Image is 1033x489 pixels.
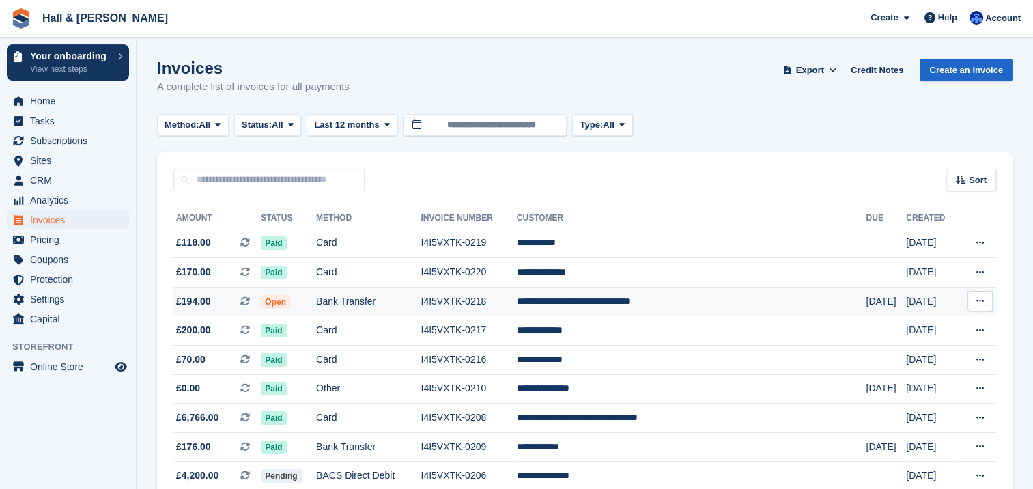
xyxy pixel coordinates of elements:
td: I4I5VXTK-0217 [421,316,516,346]
a: menu [7,357,129,376]
p: Your onboarding [30,51,111,61]
span: Online Store [30,357,112,376]
td: [DATE] [906,229,958,258]
span: Tasks [30,111,112,130]
span: Paid [261,382,286,395]
a: Hall & [PERSON_NAME] [37,7,173,29]
a: menu [7,270,129,289]
button: Status: All [234,114,301,137]
img: Claire Banham [970,11,983,25]
p: A complete list of invoices for all payments [157,79,350,95]
td: [DATE] [906,404,958,433]
span: Status: [242,118,272,132]
button: Method: All [157,114,229,137]
td: Card [316,316,421,346]
p: View next steps [30,63,111,75]
td: Bank Transfer [316,432,421,462]
a: menu [7,111,129,130]
span: £0.00 [176,381,200,395]
td: [DATE] [906,346,958,375]
span: Paid [261,324,286,337]
a: Your onboarding View next steps [7,44,129,81]
button: Export [780,59,840,81]
span: Subscriptions [30,131,112,150]
td: [DATE] [866,374,906,404]
a: menu [7,191,129,210]
td: [DATE] [906,258,958,288]
span: £118.00 [176,236,211,250]
td: [DATE] [866,432,906,462]
span: Help [938,11,957,25]
a: menu [7,131,129,150]
span: Last 12 months [314,118,379,132]
a: menu [7,151,129,170]
span: £176.00 [176,440,211,454]
td: I4I5VXTK-0218 [421,287,516,316]
span: Paid [261,266,286,279]
span: Sites [30,151,112,170]
span: Storefront [12,340,136,354]
span: £170.00 [176,265,211,279]
td: [DATE] [906,287,958,316]
th: Due [866,208,906,229]
span: £200.00 [176,323,211,337]
span: Paid [261,441,286,454]
td: Card [316,258,421,288]
span: All [199,118,211,132]
span: £4,200.00 [176,469,218,483]
span: Pending [261,469,301,483]
span: All [272,118,283,132]
img: stora-icon-8386f47178a22dfd0bd8f6a31ec36ba5ce8667c1dd55bd0f319d3a0aa187defe.svg [11,8,31,29]
th: Method [316,208,421,229]
span: Pricing [30,230,112,249]
a: menu [7,92,129,111]
th: Status [261,208,316,229]
span: Paid [261,353,286,367]
span: Capital [30,309,112,329]
span: Open [261,295,290,309]
span: Create [871,11,898,25]
button: Type: All [572,114,632,137]
td: I4I5VXTK-0216 [421,346,516,375]
span: £6,766.00 [176,410,218,425]
h1: Invoices [157,59,350,77]
a: Preview store [113,359,129,375]
span: Invoices [30,210,112,229]
a: Create an Invoice [920,59,1013,81]
th: Amount [173,208,261,229]
th: Created [906,208,958,229]
a: menu [7,309,129,329]
td: Other [316,374,421,404]
td: Card [316,229,421,258]
span: Paid [261,411,286,425]
span: Settings [30,290,112,309]
span: Account [985,12,1021,25]
button: Last 12 months [307,114,397,137]
a: menu [7,290,129,309]
a: Credit Notes [845,59,909,81]
span: Coupons [30,250,112,269]
span: Home [30,92,112,111]
span: Export [796,64,824,77]
span: Paid [261,236,286,250]
span: £194.00 [176,294,211,309]
td: Card [316,346,421,375]
a: menu [7,171,129,190]
span: Type: [580,118,603,132]
span: All [603,118,614,132]
span: Protection [30,270,112,289]
td: I4I5VXTK-0219 [421,229,516,258]
td: I4I5VXTK-0208 [421,404,516,433]
a: menu [7,230,129,249]
td: I4I5VXTK-0209 [421,432,516,462]
a: menu [7,210,129,229]
span: Sort [969,173,987,187]
td: I4I5VXTK-0220 [421,258,516,288]
td: [DATE] [906,316,958,346]
span: Method: [165,118,199,132]
td: Bank Transfer [316,287,421,316]
span: £70.00 [176,352,206,367]
a: menu [7,250,129,269]
td: I4I5VXTK-0210 [421,374,516,404]
th: Customer [517,208,866,229]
